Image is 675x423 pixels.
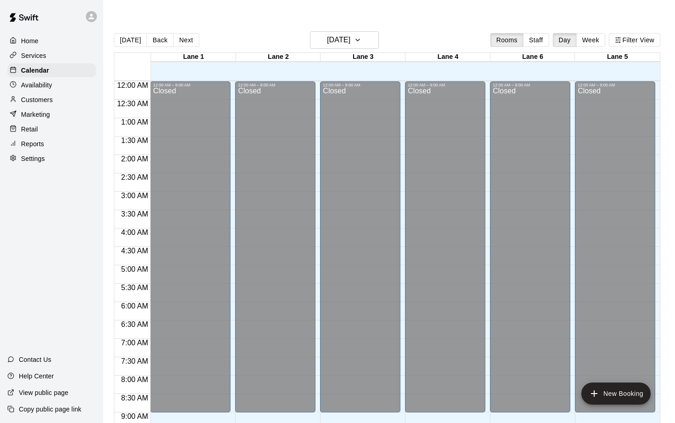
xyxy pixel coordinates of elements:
a: Home [7,34,96,48]
span: 8:00 AM [119,376,151,383]
div: Closed [153,87,228,416]
a: Calendar [7,63,96,77]
div: Closed [323,87,398,416]
span: 8:30 AM [119,394,151,402]
div: 12:00 AM – 9:00 AM [408,83,483,87]
p: Services [21,51,46,60]
div: Lane 1 [151,53,236,62]
span: 2:30 AM [119,173,151,181]
span: 5:00 AM [119,265,151,273]
p: Help Center [19,372,54,381]
p: Availability [21,80,52,90]
span: 3:30 AM [119,210,151,218]
button: [DATE] [114,33,147,47]
span: 3:00 AM [119,192,151,200]
div: 12:00 AM – 9:00 AM: Closed [575,81,655,412]
div: 12:00 AM – 9:00 AM [153,83,228,87]
button: Rooms [490,33,523,47]
a: Customers [7,93,96,107]
div: 12:00 AM – 9:00 AM [493,83,568,87]
div: 12:00 AM – 9:00 AM: Closed [235,81,315,412]
button: [DATE] [310,31,379,49]
div: Lane 6 [490,53,575,62]
div: 12:00 AM – 9:00 AM: Closed [405,81,485,412]
span: 5:30 AM [119,284,151,292]
span: 1:30 AM [119,137,151,144]
button: Back [146,33,174,47]
p: Copy public page link [19,405,81,414]
div: 12:00 AM – 9:00 AM: Closed [320,81,400,412]
div: Closed [493,87,568,416]
div: 12:00 AM – 9:00 AM [323,83,398,87]
div: Closed [578,87,652,416]
button: add [581,383,651,405]
span: 4:30 AM [119,247,151,255]
button: Next [173,33,199,47]
button: Filter View [609,33,660,47]
p: Retail [21,125,38,134]
span: 6:00 AM [119,302,151,310]
p: Contact Us [19,355,51,364]
div: 12:00 AM – 9:00 AM: Closed [490,81,570,412]
div: Closed [408,87,483,416]
p: View public page [19,388,68,397]
h6: [DATE] [327,34,350,46]
p: Customers [21,95,53,104]
p: Settings [21,154,45,163]
span: 2:00 AM [119,155,151,163]
span: 9:00 AM [119,412,151,420]
a: Settings [7,152,96,166]
a: Retail [7,122,96,136]
a: Services [7,49,96,63]
div: Closed [238,87,313,416]
span: 6:30 AM [119,320,151,328]
p: Calendar [21,66,49,75]
button: Week [576,33,605,47]
div: Lane 3 [321,53,405,62]
p: Reports [21,139,44,149]
span: 7:00 AM [119,339,151,347]
a: Availability [7,78,96,92]
a: Marketing [7,108,96,121]
span: 12:30 AM [115,100,151,108]
div: 12:00 AM – 9:00 AM [238,83,313,87]
span: 12:00 AM [115,81,151,89]
a: Reports [7,137,96,151]
button: Day [553,33,577,47]
span: 1:00 AM [119,118,151,126]
div: 12:00 AM – 9:00 AM: Closed [150,81,231,412]
button: Staff [523,33,549,47]
p: Home [21,36,39,46]
span: 7:30 AM [119,357,151,365]
div: 12:00 AM – 9:00 AM [578,83,652,87]
span: 4:00 AM [119,229,151,236]
p: Marketing [21,110,50,119]
div: Lane 2 [236,53,321,62]
div: Lane 5 [575,53,660,62]
div: Lane 4 [405,53,490,62]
